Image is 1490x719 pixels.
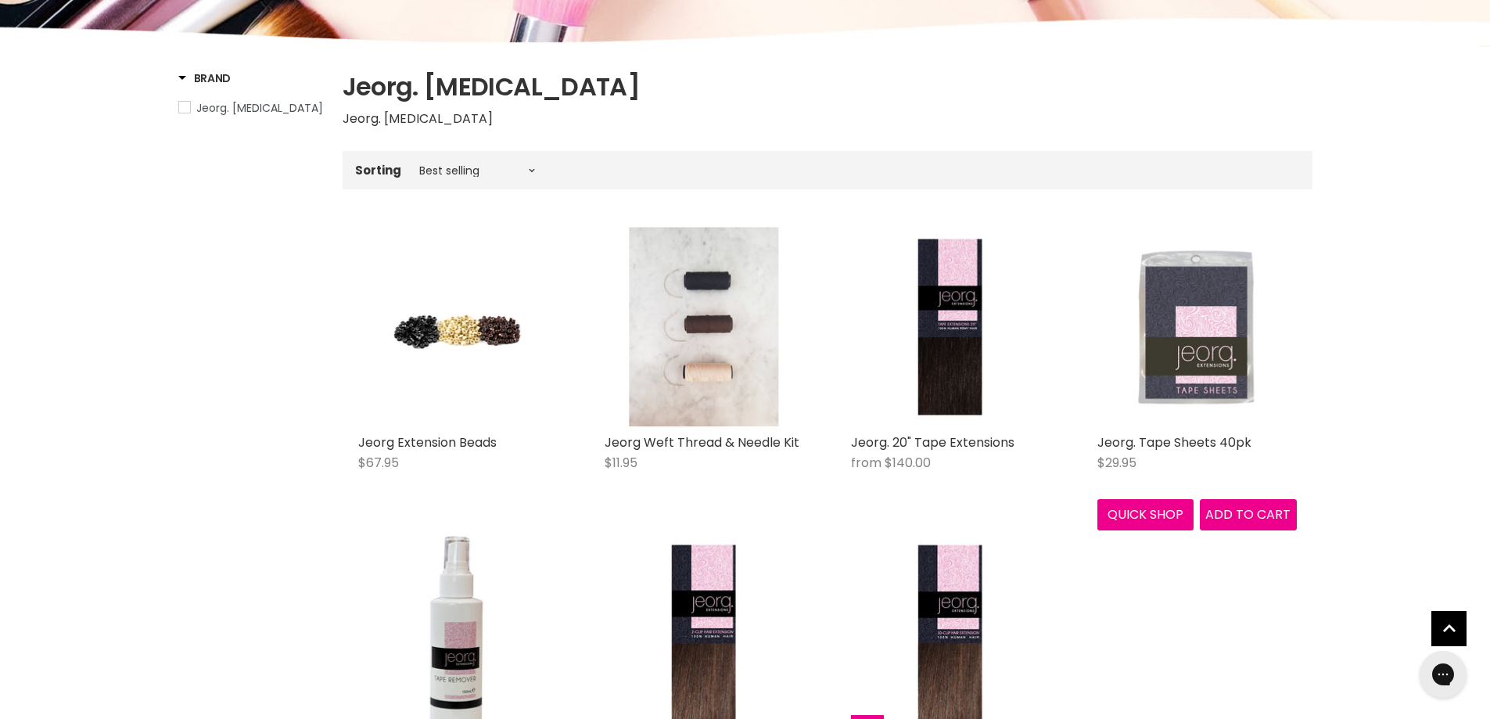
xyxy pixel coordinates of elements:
[391,227,524,426] img: Jeorg Extension Beads
[1205,505,1291,523] span: Add to cart
[1200,499,1297,530] button: Add to cart
[178,70,232,86] h3: Brand
[358,227,558,426] a: Jeorg Extension Beads
[605,433,799,451] a: Jeorg Weft Thread & Needle Kit
[1097,227,1297,426] a: Jeorg. Tape Sheets 40pk
[885,454,931,472] span: $140.00
[629,227,778,426] img: Jeorg Weft Thread & Needle Kit
[851,227,1050,426] a: Jeorg. 20
[178,99,323,117] a: Jeorg. Hair Extensions
[358,454,399,472] span: $67.95
[1412,645,1474,703] iframe: Gorgias live chat messenger
[358,433,497,451] a: Jeorg Extension Beads
[1130,227,1262,426] img: Jeorg. Tape Sheets 40pk
[1097,433,1251,451] a: Jeorg. Tape Sheets 40pk
[355,164,401,177] label: Sorting
[343,109,1312,129] p: Jeorg. [MEDICAL_DATA]
[343,70,1312,103] h1: Jeorg. [MEDICAL_DATA]
[851,433,1014,451] a: Jeorg. 20" Tape Extensions
[605,227,804,426] a: Jeorg Weft Thread & Needle Kit
[1097,499,1194,530] button: Quick shop
[1097,454,1136,472] span: $29.95
[605,454,637,472] span: $11.95
[851,454,881,472] span: from
[884,227,1016,426] img: Jeorg. 20
[196,100,323,116] span: Jeorg. [MEDICAL_DATA]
